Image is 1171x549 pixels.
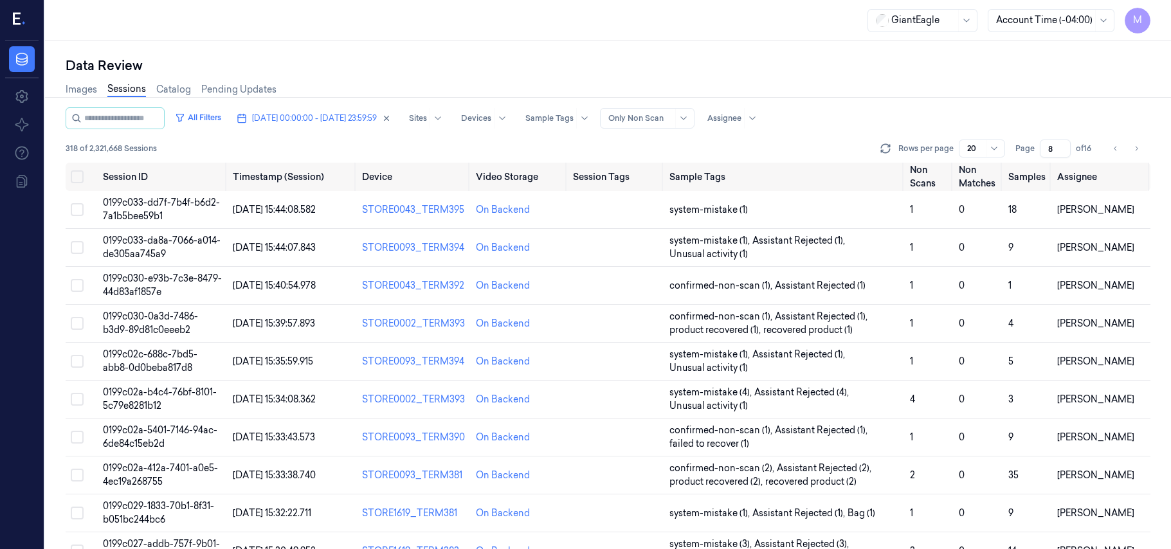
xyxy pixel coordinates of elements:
[71,317,84,330] button: Select row
[1057,355,1134,367] span: [PERSON_NAME]
[233,355,313,367] span: [DATE] 15:35:59.915
[1127,139,1145,157] button: Go to next page
[103,386,217,411] span: 0199c02a-b4c4-76bf-8101-5c79e8281b12
[71,279,84,292] button: Select row
[476,203,530,217] div: On Backend
[476,355,530,368] div: On Backend
[669,361,748,375] span: Unusual activity (1)
[1008,431,1013,443] span: 9
[1008,318,1013,329] span: 4
[103,462,218,487] span: 0199c02a-412a-7401-a0e5-4ec19a268755
[1015,143,1035,154] span: Page
[959,431,965,443] span: 0
[1003,163,1053,191] th: Samples
[959,280,965,291] span: 0
[1057,242,1134,253] span: [PERSON_NAME]
[1057,469,1134,481] span: [PERSON_NAME]
[1057,431,1134,443] span: [PERSON_NAME]
[669,203,748,217] span: system-mistake (1)
[1008,204,1017,215] span: 18
[848,507,875,520] span: Bag (1)
[1008,469,1019,481] span: 35
[252,113,377,124] span: [DATE] 00:00:00 - [DATE] 23:59:59
[898,143,954,154] p: Rows per page
[669,399,748,413] span: Unusual activity (1)
[66,143,157,154] span: 318 of 2,321,668 Sessions
[103,310,198,336] span: 0199c030-0a3d-7486-b3d9-89d81c0eeeb2
[233,507,311,519] span: [DATE] 15:32:22.711
[959,242,965,253] span: 0
[1008,355,1013,367] span: 5
[910,431,913,443] span: 1
[98,163,228,191] th: Session ID
[669,348,752,361] span: system-mistake (1) ,
[959,469,965,481] span: 0
[228,163,357,191] th: Timestamp (Session)
[233,431,315,443] span: [DATE] 15:33:43.573
[669,386,754,399] span: system-mistake (4) ,
[1008,393,1013,405] span: 3
[201,83,277,96] a: Pending Updates
[233,242,316,253] span: [DATE] 15:44:07.843
[669,279,775,292] span: confirmed-non-scan (1) ,
[233,469,316,481] span: [DATE] 15:33:38.740
[1125,8,1150,33] span: M
[362,203,466,217] div: STORE0043_TERM395
[959,393,965,405] span: 0
[476,393,530,406] div: On Backend
[71,355,84,368] button: Select row
[471,163,568,191] th: Video Storage
[959,318,965,329] span: 0
[1076,143,1096,154] span: of 16
[669,323,763,337] span: product recovered (1) ,
[959,507,965,519] span: 0
[775,310,870,323] span: Assistant Rejected (1) ,
[775,279,866,292] span: Assistant Rejected (1)
[752,348,848,361] span: Assistant Rejected (1) ,
[1057,204,1134,215] span: [PERSON_NAME]
[103,500,214,525] span: 0199c029-1833-70b1-8f31-b051bc244bc6
[476,469,530,482] div: On Backend
[1052,163,1150,191] th: Assignee
[752,507,848,520] span: Assistant Rejected (1) ,
[763,323,853,337] span: recovered product (1)
[664,163,905,191] th: Sample Tags
[476,317,530,330] div: On Backend
[362,355,466,368] div: STORE0093_TERM394
[765,475,857,489] span: recovered product (2)
[362,431,466,444] div: STORE0093_TERM390
[476,431,530,444] div: On Backend
[66,57,1150,75] div: Data Review
[362,317,466,330] div: STORE0002_TERM393
[103,197,220,222] span: 0199c033-dd7f-7b4f-b6d2-7a1b5bee59b1
[910,280,913,291] span: 1
[669,475,765,489] span: product recovered (2) ,
[71,469,84,482] button: Select row
[669,437,749,451] span: failed to recover (1)
[669,462,777,475] span: confirmed-non-scan (2) ,
[910,318,913,329] span: 1
[752,234,848,248] span: Assistant Rejected (1) ,
[156,83,191,96] a: Catalog
[233,393,316,405] span: [DATE] 15:34:08.362
[568,163,665,191] th: Session Tags
[233,280,316,291] span: [DATE] 15:40:54.978
[1057,393,1134,405] span: [PERSON_NAME]
[1008,507,1013,519] span: 9
[1057,280,1134,291] span: [PERSON_NAME]
[71,170,84,183] button: Select all
[362,279,466,292] div: STORE0043_TERM392
[1057,318,1134,329] span: [PERSON_NAME]
[476,507,530,520] div: On Backend
[669,234,752,248] span: system-mistake (1) ,
[910,469,915,481] span: 2
[910,242,913,253] span: 1
[71,393,84,406] button: Select row
[233,204,316,215] span: [DATE] 15:44:08.582
[107,82,146,97] a: Sessions
[71,241,84,254] button: Select row
[669,424,775,437] span: confirmed-non-scan (1) ,
[1107,139,1125,157] button: Go to previous page
[170,107,226,128] button: All Filters
[71,203,84,216] button: Select row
